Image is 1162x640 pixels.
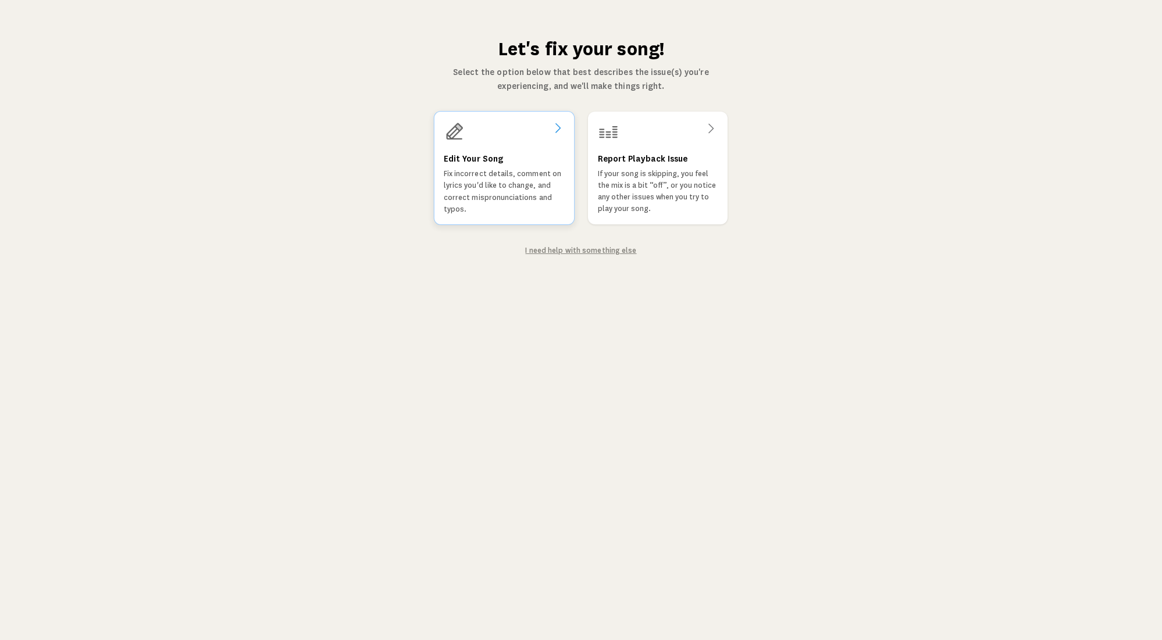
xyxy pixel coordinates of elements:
h3: Edit Your Song [444,152,503,166]
a: Edit Your SongFix incorrect details, comment on lyrics you'd like to change, and correct mispronu... [434,112,574,224]
a: I need help with something else [525,246,636,255]
a: Report Playback IssueIf your song is skipping, you feel the mix is a bit “off”, or you notice any... [588,112,728,224]
h3: Report Playback Issue [598,152,687,166]
p: Select the option below that best describes the issue(s) you're experiencing, and we'll make thin... [433,65,729,93]
p: If your song is skipping, you feel the mix is a bit “off”, or you notice any other issues when yo... [598,168,718,214]
p: Fix incorrect details, comment on lyrics you'd like to change, and correct mispronunciations and ... [444,168,565,215]
h1: Let's fix your song! [433,37,729,60]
